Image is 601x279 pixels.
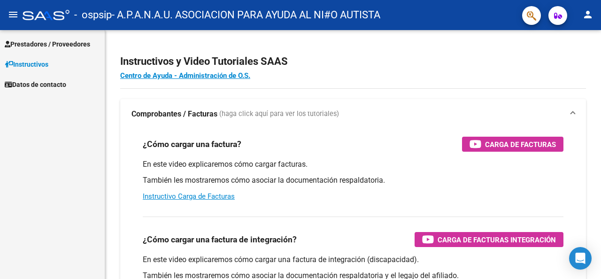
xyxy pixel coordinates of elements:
p: También les mostraremos cómo asociar la documentación respaldatoria. [143,175,563,186]
a: Instructivo Carga de Facturas [143,192,235,201]
span: - ospsip [74,5,112,25]
span: Prestadores / Proveedores [5,39,90,49]
span: Carga de Facturas [485,139,556,150]
mat-expansion-panel-header: Comprobantes / Facturas (haga click aquí para ver los tutoriales) [120,99,586,129]
strong: Comprobantes / Facturas [131,109,217,119]
button: Carga de Facturas [462,137,563,152]
h2: Instructivos y Video Tutoriales SAAS [120,53,586,70]
h3: ¿Cómo cargar una factura de integración? [143,233,297,246]
span: Instructivos [5,59,48,70]
div: Open Intercom Messenger [569,247,592,270]
mat-icon: menu [8,9,19,20]
p: En este video explicaremos cómo cargar facturas. [143,159,563,170]
button: Carga de Facturas Integración [415,232,563,247]
span: Carga de Facturas Integración [438,234,556,246]
a: Centro de Ayuda - Administración de O.S. [120,71,250,80]
span: (haga click aquí para ver los tutoriales) [219,109,339,119]
h3: ¿Cómo cargar una factura? [143,138,241,151]
p: En este video explicaremos cómo cargar una factura de integración (discapacidad). [143,255,563,265]
mat-icon: person [582,9,593,20]
span: - A.P.A.N.A.U. ASOCIACION PARA AYUDA AL NI#O AUTISTA [112,5,380,25]
span: Datos de contacto [5,79,66,90]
